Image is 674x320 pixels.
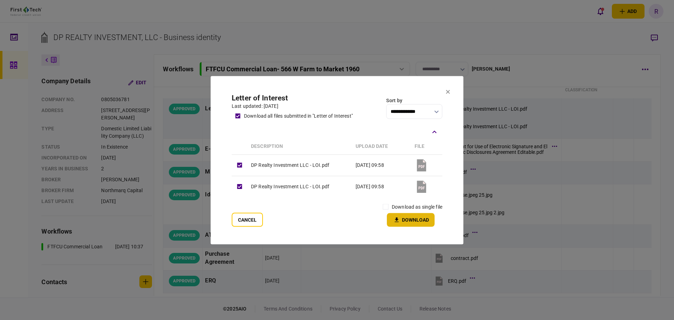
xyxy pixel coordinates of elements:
div: download all files submitted in "Letter of Interest" [244,112,353,119]
td: [DATE] 09:58 [352,176,411,197]
th: upload date [352,138,411,155]
td: [DATE] 09:58 [352,155,411,176]
button: Cancel [232,213,263,227]
td: DP Realty Investment LLC - LOI.pdf [247,155,352,176]
th: file [411,138,442,155]
h2: Letter of Interest [232,93,353,102]
div: Sort by [386,97,442,104]
label: download as single file [392,203,442,210]
td: DP Realty Investment LLC - LOI.pdf [247,176,352,197]
div: last updated: [DATE] [232,102,353,110]
button: Download [387,213,435,227]
th: Description [247,138,352,155]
